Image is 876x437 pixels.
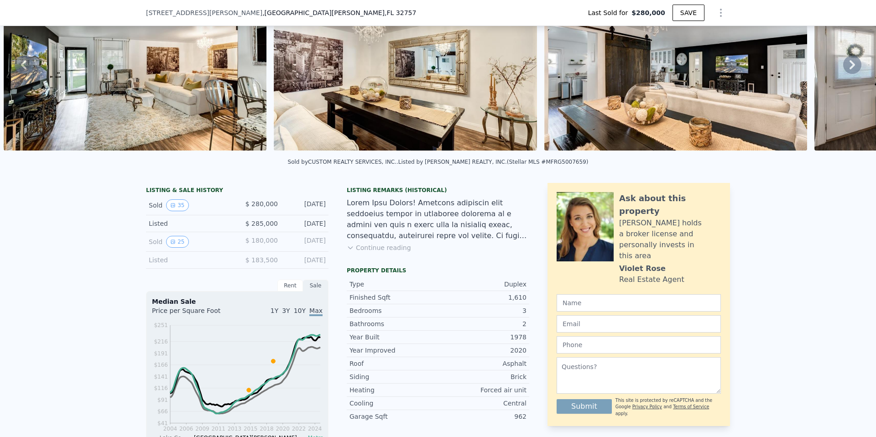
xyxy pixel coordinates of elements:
span: 10Y [294,307,306,314]
span: $ 280,000 [245,200,278,208]
div: [DATE] [285,255,326,265]
span: $280,000 [631,8,665,17]
div: Bathrooms [349,319,438,328]
div: [DATE] [285,199,326,211]
div: Siding [349,372,438,381]
span: $ 180,000 [245,237,278,244]
tspan: 2006 [179,426,193,432]
div: Duplex [438,280,527,289]
div: Real Estate Agent [619,274,684,285]
div: [DATE] [285,236,326,248]
span: Last Sold for [588,8,632,17]
tspan: 2013 [228,426,242,432]
button: Submit [557,399,612,414]
button: Continue reading [347,243,411,252]
tspan: $141 [154,374,168,380]
tspan: $66 [157,408,168,415]
tspan: 2011 [211,426,225,432]
tspan: 2004 [163,426,177,432]
div: Median Sale [152,297,323,306]
div: This site is protected by reCAPTCHA and the Google and apply. [615,397,721,417]
span: 3Y [282,307,290,314]
div: Listed [149,255,230,265]
div: Finished Sqft [349,293,438,302]
input: Email [557,315,721,333]
div: Violet Rose [619,263,666,274]
div: 962 [438,412,527,421]
div: 1,610 [438,293,527,302]
div: 2020 [438,346,527,355]
div: Bedrooms [349,306,438,315]
div: 1978 [438,333,527,342]
tspan: 2018 [260,426,274,432]
div: Year Built [349,333,438,342]
div: [DATE] [285,219,326,228]
div: [PERSON_NAME] holds a broker license and personally invests in this area [619,218,721,261]
div: 3 [438,306,527,315]
tspan: $216 [154,338,168,345]
span: Max [309,307,323,316]
tspan: $166 [154,362,168,368]
div: Roof [349,359,438,368]
div: Listing Remarks (Historical) [347,187,529,194]
input: Name [557,294,721,312]
div: Sale [303,280,328,291]
button: View historical data [166,199,188,211]
span: , [GEOGRAPHIC_DATA][PERSON_NAME] [262,8,416,17]
tspan: 2009 [195,426,209,432]
tspan: 2022 [292,426,306,432]
tspan: 2020 [276,426,290,432]
div: Sold [149,199,230,211]
tspan: 2024 [308,426,322,432]
div: LISTING & SALE HISTORY [146,187,328,196]
div: Year Improved [349,346,438,355]
div: 2 [438,319,527,328]
div: Type [349,280,438,289]
button: View historical data [166,236,188,248]
tspan: 2015 [244,426,258,432]
div: Lorem Ipsu Dolors! Ametcons adipiscin elit seddoeius tempor in utlaboree dolorema al e admini ven... [347,198,529,241]
tspan: $41 [157,420,168,427]
span: 1Y [271,307,278,314]
div: Sold [149,236,230,248]
div: Listed [149,219,230,228]
div: Listed by [PERSON_NAME] REALTY, INC. (Stellar MLS #MFRG5007659) [398,159,589,165]
button: Show Options [712,4,730,22]
div: Cooling [349,399,438,408]
div: Asphalt [438,359,527,368]
div: Ask about this property [619,192,721,218]
span: , FL 32757 [385,9,416,16]
a: Privacy Policy [632,404,662,409]
tspan: $91 [157,397,168,403]
div: Heating [349,385,438,395]
tspan: $251 [154,322,168,328]
button: SAVE [673,5,704,21]
span: [STREET_ADDRESS][PERSON_NAME] [146,8,262,17]
div: Forced air unit [438,385,527,395]
tspan: $191 [154,350,168,357]
div: Garage Sqft [349,412,438,421]
div: Brick [438,372,527,381]
span: $ 285,000 [245,220,278,227]
input: Phone [557,336,721,354]
span: $ 183,500 [245,256,278,264]
div: Sold by CUSTOM REALTY SERVICES, INC. . [288,159,398,165]
div: Property details [347,267,529,274]
a: Terms of Service [673,404,709,409]
div: Central [438,399,527,408]
tspan: $116 [154,385,168,391]
div: Price per Square Foot [152,306,237,321]
div: Rent [277,280,303,291]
